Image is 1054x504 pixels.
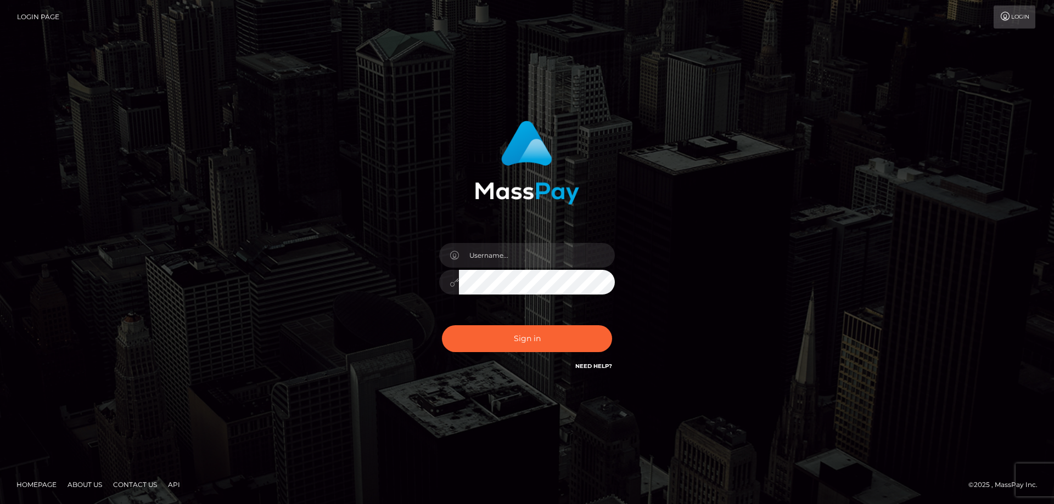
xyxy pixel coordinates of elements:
a: Login [994,5,1035,29]
a: Homepage [12,476,61,493]
div: © 2025 , MassPay Inc. [968,479,1046,491]
a: About Us [63,476,106,493]
button: Sign in [442,325,612,352]
a: Login Page [17,5,59,29]
a: Need Help? [575,363,612,370]
a: Contact Us [109,476,161,493]
img: MassPay Login [475,121,579,205]
a: API [164,476,184,493]
input: Username... [459,243,615,268]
